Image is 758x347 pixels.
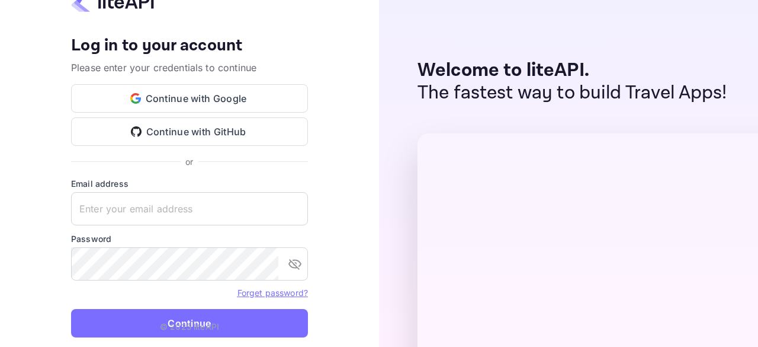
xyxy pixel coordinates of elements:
[71,192,308,225] input: Enter your email address
[71,233,308,245] label: Password
[71,309,308,338] button: Continue
[71,177,308,190] label: Email address
[285,202,300,216] keeper-lock: Open Keeper Popup
[160,320,219,333] p: © 2025 liteAPI
[417,82,727,104] p: The fastest way to build Travel Apps!
[283,252,307,276] button: toggle password visibility
[417,59,727,82] p: Welcome to liteAPI.
[237,288,308,298] a: Forget password?
[237,286,308,298] a: Forget password?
